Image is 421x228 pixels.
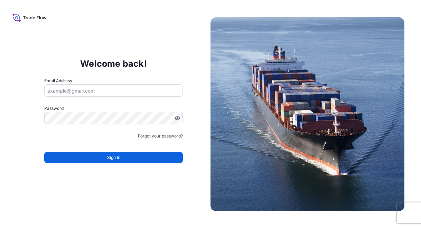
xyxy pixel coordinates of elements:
img: Ship illustration [210,17,404,211]
span: Sign In [107,154,120,161]
button: Show password [175,115,180,121]
label: Email Address [44,77,72,84]
button: Sign In [44,152,183,163]
input: example@gmail.com [44,84,183,97]
p: Welcome back! [80,58,147,69]
a: Forgot your password? [138,133,183,140]
label: Password [44,105,183,112]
